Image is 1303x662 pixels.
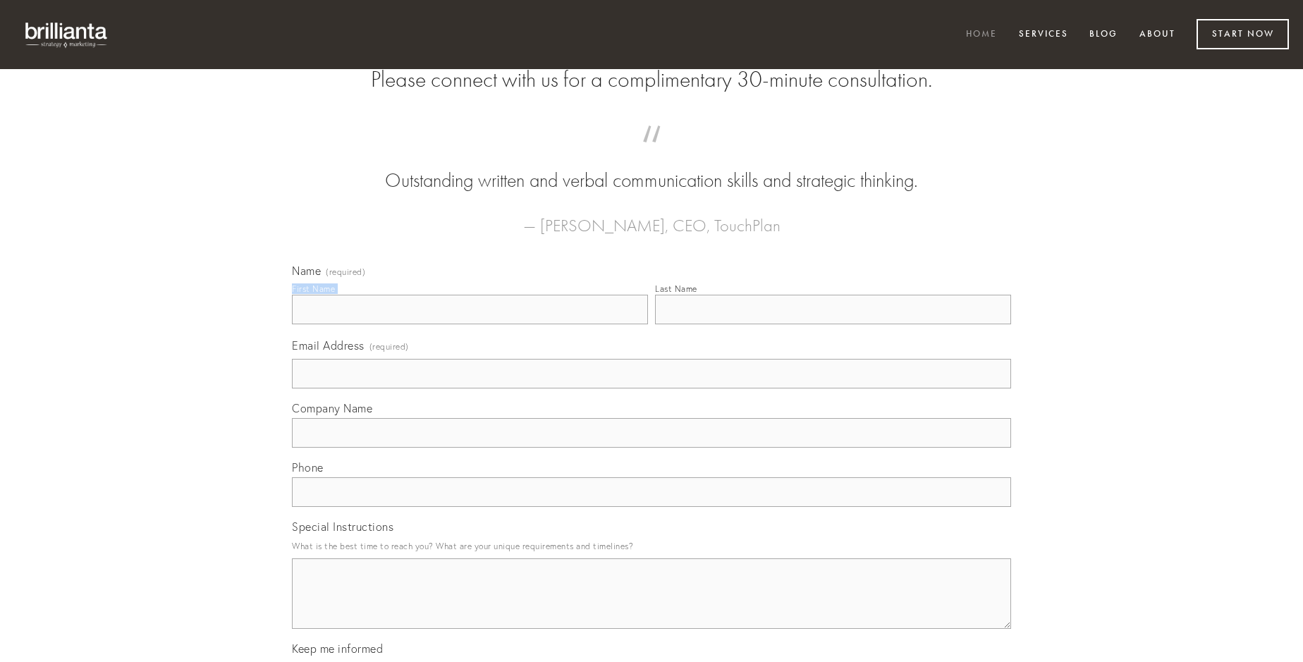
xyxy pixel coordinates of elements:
[292,460,324,474] span: Phone
[292,520,393,534] span: Special Instructions
[1010,23,1077,47] a: Services
[369,337,409,356] span: (required)
[314,140,989,167] span: “
[292,401,372,415] span: Company Name
[1197,19,1289,49] a: Start Now
[292,264,321,278] span: Name
[292,66,1011,93] h2: Please connect with us for a complimentary 30-minute consultation.
[326,268,365,276] span: (required)
[957,23,1006,47] a: Home
[314,140,989,195] blockquote: Outstanding written and verbal communication skills and strategic thinking.
[292,338,365,353] span: Email Address
[292,537,1011,556] p: What is the best time to reach you? What are your unique requirements and timelines?
[14,14,120,55] img: brillianta - research, strategy, marketing
[292,642,383,656] span: Keep me informed
[1080,23,1127,47] a: Blog
[1130,23,1185,47] a: About
[292,283,335,294] div: First Name
[655,283,697,294] div: Last Name
[314,195,989,240] figcaption: — [PERSON_NAME], CEO, TouchPlan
